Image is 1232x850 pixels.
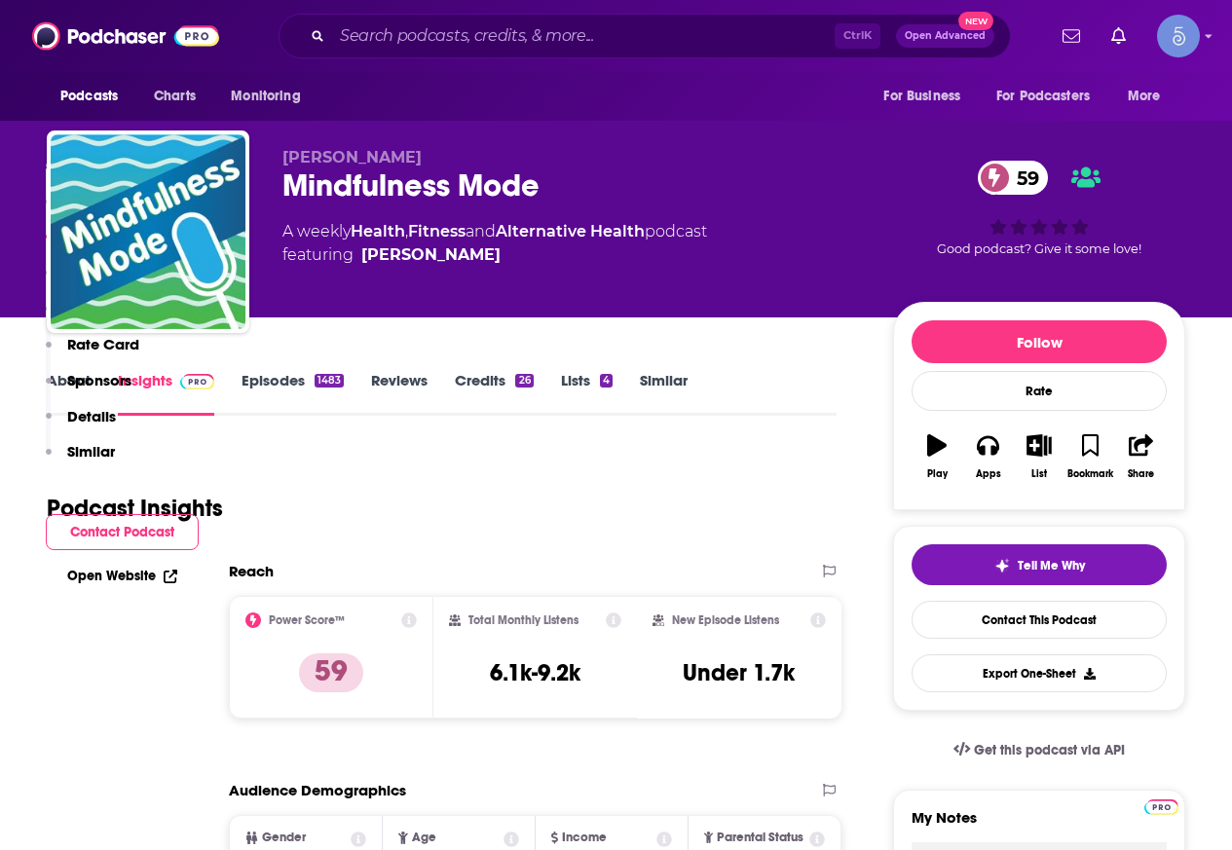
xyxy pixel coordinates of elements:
div: 4 [600,374,613,388]
button: Open AdvancedNew [896,24,994,48]
a: Charts [141,78,207,115]
span: Open Advanced [905,31,986,41]
img: User Profile [1157,15,1200,57]
a: Reviews [371,371,428,416]
p: Similar [67,442,115,461]
button: open menu [1114,78,1185,115]
img: tell me why sparkle [994,558,1010,573]
div: Rate [912,371,1167,411]
div: 1483 [315,374,344,388]
h2: Power Score™ [269,613,345,627]
span: New [958,12,993,30]
span: For Business [883,83,960,110]
button: Sponsors [46,371,131,407]
div: A weekly podcast [282,220,707,267]
label: My Notes [912,808,1167,842]
button: Apps [962,422,1013,492]
span: , [405,222,408,240]
p: 59 [299,653,363,692]
a: Bruce Langford [361,243,501,267]
div: List [1031,468,1047,480]
span: featuring [282,243,707,267]
a: Fitness [408,222,466,240]
span: Good podcast? Give it some love! [937,241,1141,256]
a: Pro website [1144,796,1178,815]
span: For Podcasters [996,83,1090,110]
span: Get this podcast via API [974,742,1125,758]
button: Show profile menu [1157,15,1200,57]
span: Charts [154,83,196,110]
div: Play [927,468,948,480]
button: Share [1116,422,1167,492]
button: open menu [47,78,143,115]
span: 59 [997,161,1049,195]
span: [PERSON_NAME] [282,148,422,166]
a: Alternative Health [496,222,645,240]
span: Tell Me Why [1018,558,1085,573]
button: Bookmark [1064,422,1115,492]
a: Get this podcast via API [938,726,1140,774]
button: Export One-Sheet [912,654,1167,692]
span: Income [562,832,607,844]
a: Similar [640,371,688,416]
a: Lists4 [561,371,613,416]
a: 59 [978,161,1049,195]
button: open menu [870,78,985,115]
span: Logged in as Spiral5-G1 [1157,15,1200,57]
h2: Audience Demographics [229,781,406,799]
span: Gender [262,832,306,844]
span: Ctrl K [835,23,880,49]
a: Health [351,222,405,240]
div: 26 [515,374,533,388]
button: open menu [217,78,325,115]
h2: New Episode Listens [672,613,779,627]
h2: Reach [229,562,274,580]
input: Search podcasts, credits, & more... [332,20,835,52]
a: Credits26 [455,371,533,416]
span: More [1128,83,1161,110]
div: 59Good podcast? Give it some love! [893,148,1185,269]
span: and [466,222,496,240]
div: Share [1128,468,1154,480]
a: Contact This Podcast [912,601,1167,639]
button: Similar [46,442,115,478]
h3: 6.1k-9.2k [490,658,580,687]
img: Podchaser Pro [1144,799,1178,815]
a: Show notifications dropdown [1103,19,1134,53]
span: Age [412,832,436,844]
button: List [1014,422,1064,492]
a: Show notifications dropdown [1055,19,1088,53]
p: Sponsors [67,371,131,389]
div: Bookmark [1067,468,1113,480]
button: Play [912,422,962,492]
h2: Total Monthly Listens [468,613,579,627]
a: Open Website [67,568,177,584]
span: Monitoring [231,83,300,110]
button: Details [46,407,116,443]
button: Follow [912,320,1167,363]
span: Parental Status [717,832,803,844]
img: Mindfulness Mode [51,134,245,329]
p: Details [67,407,116,425]
button: open menu [984,78,1118,115]
img: Podchaser - Follow, Share and Rate Podcasts [32,18,219,55]
button: Contact Podcast [46,514,199,550]
h3: Under 1.7k [683,658,795,687]
button: tell me why sparkleTell Me Why [912,544,1167,585]
a: Episodes1483 [242,371,344,416]
span: Podcasts [60,83,118,110]
div: Apps [976,468,1001,480]
div: Search podcasts, credits, & more... [279,14,1011,58]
